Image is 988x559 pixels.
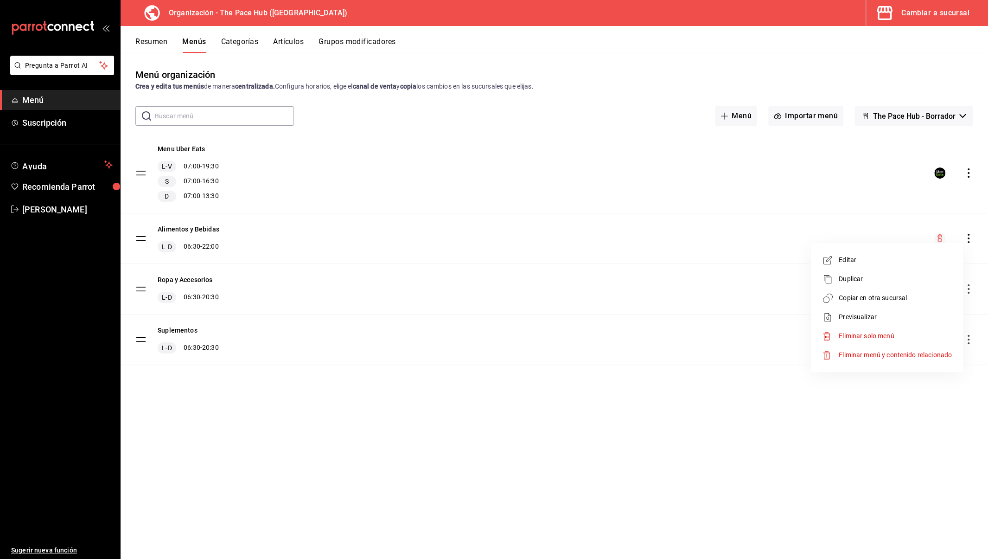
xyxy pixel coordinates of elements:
[839,332,894,340] span: Eliminar solo menú
[839,351,952,359] span: Eliminar menú y contenido relacionado
[839,312,952,322] span: Previsualizar
[839,293,952,303] span: Copiar en otra sucursal
[839,274,952,284] span: Duplicar
[839,255,952,265] span: Editar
